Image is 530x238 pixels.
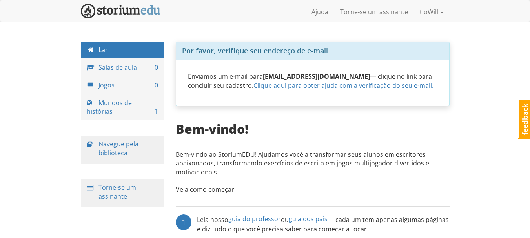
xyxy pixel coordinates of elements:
font: ou [281,215,289,224]
a: Ajuda [306,2,334,22]
font: Bem-vindo ao StoriumEDU! Ajudamos você a transformar seus alunos em escritores apaixonados, trans... [176,150,429,177]
font: Veja como começar: [176,185,236,194]
font: Bem-vindo! [176,120,248,137]
a: Lar [81,42,164,58]
font: Por favor, verifique seu endereço de e-mail [182,46,328,55]
img: StoriumEDU [81,4,160,18]
a: tioWill [414,2,450,22]
font: — clique no link para concluir seu cadastro. [188,72,432,90]
a: guia dos pais [289,214,328,223]
a: Salas de aula 0 [81,59,164,76]
font: 0 [155,63,158,72]
font: 1 [155,107,158,116]
a: guia do professor [228,214,281,223]
font: Ajuda [311,7,328,16]
font: Torne-se um assinante [340,7,408,16]
font: 0 [155,81,158,89]
font: Mundos de histórias [87,98,132,116]
font: Leia nosso [197,215,228,224]
font: Jogos [98,81,115,89]
font: tioWill [420,7,438,16]
a: Torne-se um assinante [98,183,136,201]
font: 1 [182,217,186,228]
a: Navegue pela biblioteca [98,140,138,157]
a: Mundos de histórias 1 [81,94,164,120]
a: Clique aqui para obter ajuda com a verificação do seu e-mail. [253,81,433,90]
a: Torne-se um assinante [334,2,414,22]
font: Enviamos um e-mail para [188,72,263,81]
font: [EMAIL_ADDRESS][DOMAIN_NAME] [263,72,370,81]
a: Jogos 0 [81,77,164,94]
font: Lar [98,45,108,54]
font: Salas de aula [98,63,137,72]
font: — cada um tem apenas algumas páginas e diz tudo o que você precisa saber para começar a tocar. [197,215,449,234]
